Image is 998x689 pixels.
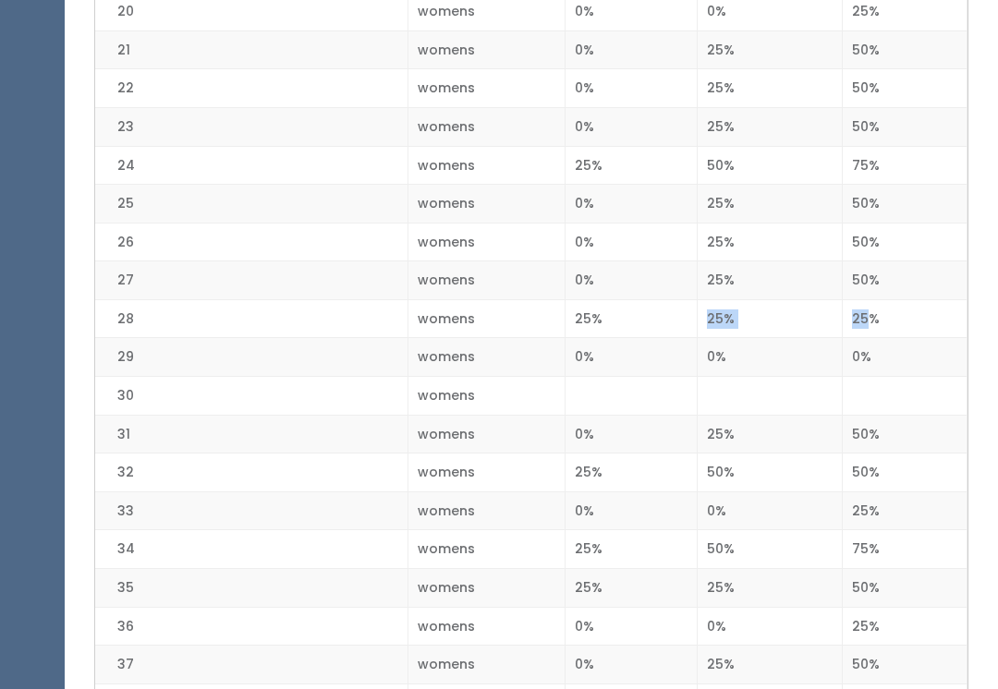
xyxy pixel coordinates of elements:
[95,147,408,186] td: 24
[408,454,566,493] td: womens
[408,416,566,454] td: womens
[698,262,843,301] td: 25%
[698,492,843,531] td: 0%
[408,492,566,531] td: womens
[566,108,698,147] td: 0%
[95,416,408,454] td: 31
[843,608,968,647] td: 25%
[698,224,843,262] td: 25%
[698,569,843,608] td: 25%
[566,224,698,262] td: 0%
[843,647,968,685] td: 50%
[408,608,566,647] td: womens
[698,108,843,147] td: 25%
[698,31,843,70] td: 25%
[843,31,968,70] td: 50%
[408,531,566,570] td: womens
[566,300,698,339] td: 25%
[95,647,408,685] td: 37
[843,300,968,339] td: 25%
[408,224,566,262] td: womens
[566,647,698,685] td: 0%
[843,531,968,570] td: 75%
[408,108,566,147] td: womens
[566,569,698,608] td: 25%
[95,608,408,647] td: 36
[95,300,408,339] td: 28
[566,339,698,378] td: 0%
[698,647,843,685] td: 25%
[95,70,408,109] td: 22
[95,454,408,493] td: 32
[408,300,566,339] td: womens
[843,224,968,262] td: 50%
[566,262,698,301] td: 0%
[95,262,408,301] td: 27
[95,531,408,570] td: 34
[95,492,408,531] td: 33
[698,147,843,186] td: 50%
[843,339,968,378] td: 0%
[566,454,698,493] td: 25%
[843,454,968,493] td: 50%
[843,569,968,608] td: 50%
[698,416,843,454] td: 25%
[408,147,566,186] td: womens
[843,108,968,147] td: 50%
[566,31,698,70] td: 0%
[408,378,566,417] td: womens
[95,31,408,70] td: 21
[843,147,968,186] td: 75%
[566,531,698,570] td: 25%
[843,416,968,454] td: 50%
[408,186,566,224] td: womens
[843,262,968,301] td: 50%
[843,70,968,109] td: 50%
[566,70,698,109] td: 0%
[566,492,698,531] td: 0%
[95,224,408,262] td: 26
[408,339,566,378] td: womens
[566,608,698,647] td: 0%
[843,492,968,531] td: 25%
[843,186,968,224] td: 50%
[95,186,408,224] td: 25
[95,569,408,608] td: 35
[95,378,408,417] td: 30
[95,108,408,147] td: 23
[408,262,566,301] td: womens
[698,531,843,570] td: 50%
[698,608,843,647] td: 0%
[95,339,408,378] td: 29
[566,147,698,186] td: 25%
[408,31,566,70] td: womens
[698,300,843,339] td: 25%
[408,647,566,685] td: womens
[566,416,698,454] td: 0%
[566,186,698,224] td: 0%
[698,186,843,224] td: 25%
[698,454,843,493] td: 50%
[408,569,566,608] td: womens
[698,70,843,109] td: 25%
[408,70,566,109] td: womens
[698,339,843,378] td: 0%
